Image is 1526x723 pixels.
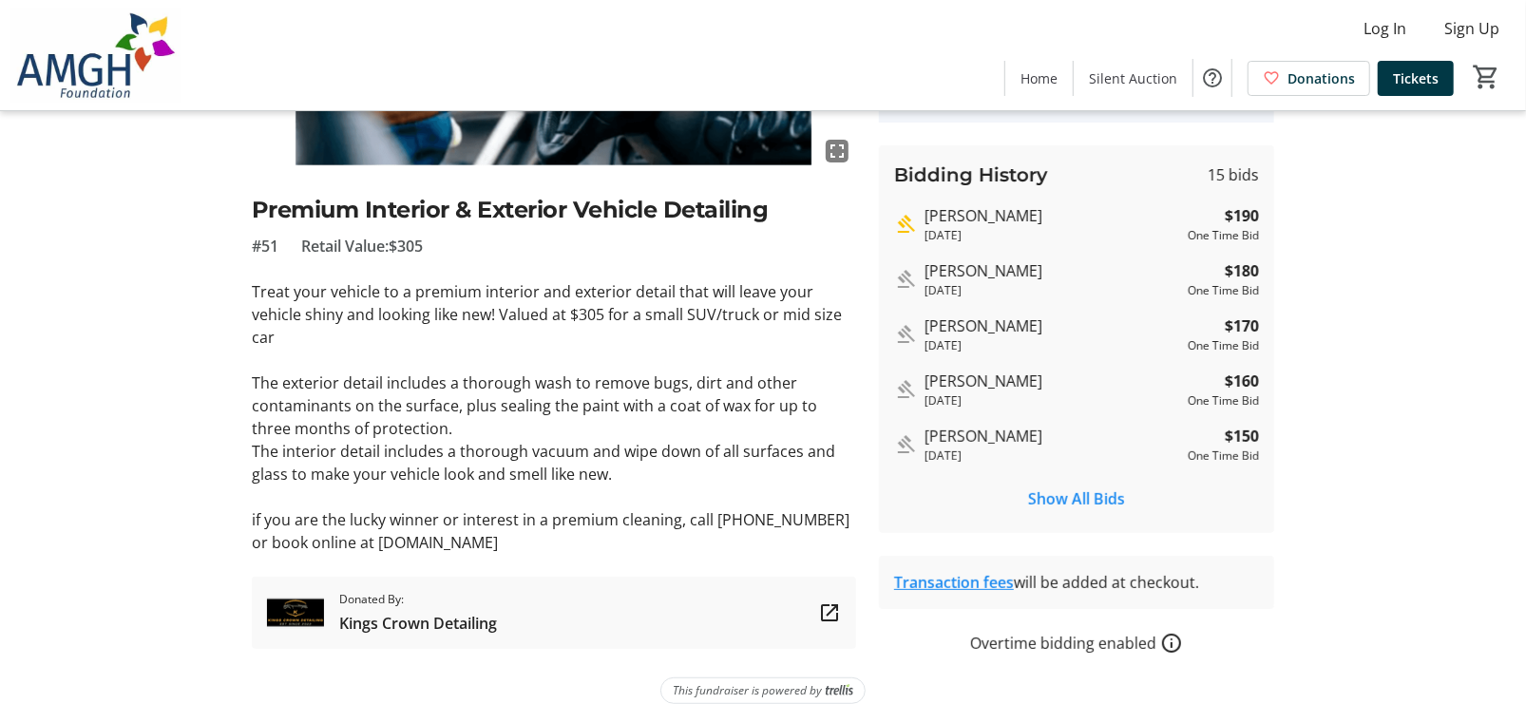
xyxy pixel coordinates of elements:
[879,632,1274,655] div: Overtime bidding enabled
[925,314,1180,337] div: [PERSON_NAME]
[1469,60,1503,94] button: Cart
[252,577,856,649] a: Kings Crown DetailingDonated By:Kings Crown Detailing
[1393,68,1439,88] span: Tickets
[925,392,1180,409] div: [DATE]
[894,323,917,346] mat-icon: Outbid
[1193,59,1231,97] button: Help
[894,161,1048,189] h3: Bidding History
[1288,68,1355,88] span: Donations
[1225,259,1259,282] strong: $180
[894,213,917,236] mat-icon: Highest bid
[894,480,1259,518] button: Show All Bids
[252,440,856,485] p: The interior detail includes a thorough vacuum and wipe down of all surfaces and glass to make yo...
[1028,487,1125,510] span: Show All Bids
[1364,17,1406,40] span: Log In
[1188,337,1259,354] div: One Time Bid
[1188,447,1259,465] div: One Time Bid
[339,612,497,635] span: Kings Crown Detailing
[1208,163,1259,186] span: 15 bids
[1188,282,1259,299] div: One Time Bid
[1378,61,1454,96] a: Tickets
[252,193,856,227] h2: Premium Interior & Exterior Vehicle Detailing
[894,378,917,401] mat-icon: Outbid
[925,259,1180,282] div: [PERSON_NAME]
[826,684,853,697] img: Trellis Logo
[1248,61,1370,96] a: Donations
[1188,392,1259,409] div: One Time Bid
[301,235,423,257] span: Retail Value: $305
[925,204,1180,227] div: [PERSON_NAME]
[925,337,1180,354] div: [DATE]
[1225,425,1259,447] strong: $150
[894,433,917,456] mat-icon: Outbid
[252,371,856,440] p: The exterior detail includes a thorough wash to remove bugs, dirt and other contaminants on the s...
[673,682,822,699] span: This fundraiser is powered by
[1074,61,1192,96] a: Silent Auction
[1160,632,1183,655] a: How overtime bidding works for silent auctions
[1225,370,1259,392] strong: $160
[252,280,856,349] p: Treat your vehicle to a premium interior and exterior detail that will leave your vehicle shiny a...
[894,571,1259,594] div: will be added at checkout.
[11,8,181,103] img: Alexandra Marine & General Hospital Foundation's Logo
[925,370,1180,392] div: [PERSON_NAME]
[1005,61,1073,96] a: Home
[339,591,497,608] span: Donated By:
[1089,68,1177,88] span: Silent Auction
[1225,204,1259,227] strong: $190
[252,508,856,554] p: if you are the lucky winner or interest in a premium cleaning, call [PHONE_NUMBER] or book online...
[1348,13,1421,44] button: Log In
[267,584,324,641] img: Kings Crown Detailing
[894,572,1014,593] a: Transaction fees
[925,282,1180,299] div: [DATE]
[925,447,1180,465] div: [DATE]
[1429,13,1515,44] button: Sign Up
[925,425,1180,447] div: [PERSON_NAME]
[826,140,849,162] mat-icon: fullscreen
[1021,68,1058,88] span: Home
[925,227,1180,244] div: [DATE]
[1444,17,1499,40] span: Sign Up
[252,235,278,257] span: #51
[1188,227,1259,244] div: One Time Bid
[1225,314,1259,337] strong: $170
[894,268,917,291] mat-icon: Outbid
